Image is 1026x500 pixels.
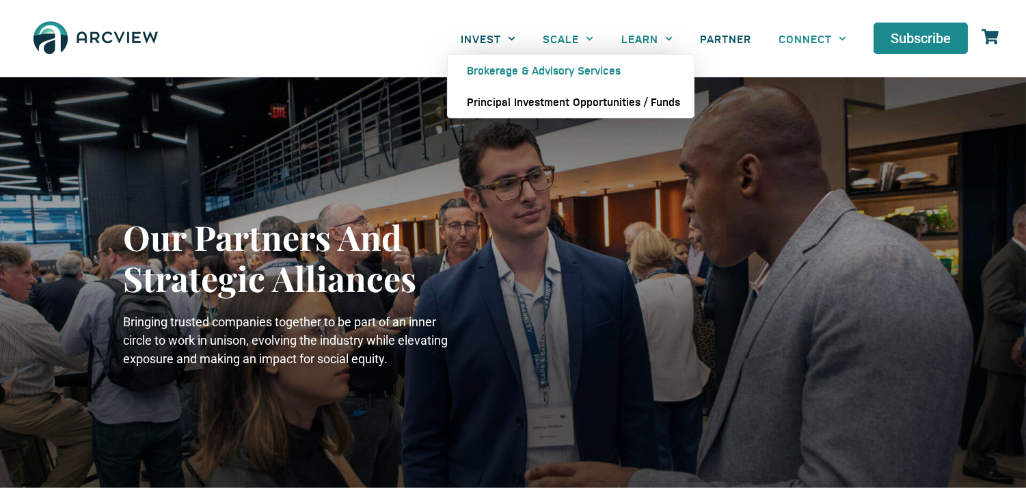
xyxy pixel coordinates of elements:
a: SCALE [529,23,607,54]
a: LEARN [608,23,686,54]
a: Principal Investment Opportunities / Funds [448,86,694,118]
a: CONNECT [765,23,860,54]
p: Bringing trusted companies together to be part of an inner circle to work in unison, evolving the... [124,313,452,368]
span: Subscribe [891,31,951,45]
nav: Menu [447,23,860,54]
a: Brokerage & Advisory Services [448,55,694,86]
a: Subscribe [874,23,968,54]
ul: INVEST [447,54,694,118]
a: PARTNER [686,23,765,54]
h1: Our Partners And Strategic Alliances [124,217,452,299]
a: INVEST [447,23,529,54]
img: The Arcview Group [27,14,164,64]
